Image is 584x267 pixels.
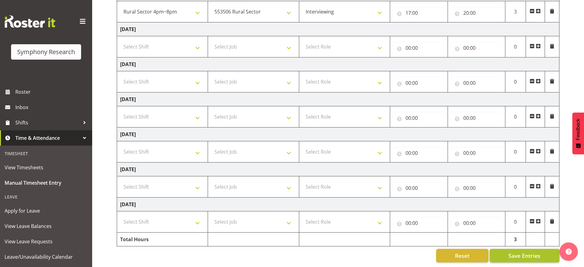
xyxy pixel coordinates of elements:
[2,203,91,218] a: Apply for Leave
[15,103,89,112] span: Inbox
[15,118,80,127] span: Shifts
[117,92,559,106] td: [DATE]
[393,147,444,159] input: Click to select...
[436,249,488,262] button: Reset
[117,163,559,176] td: [DATE]
[393,182,444,194] input: Click to select...
[566,249,572,255] img: help-xxl-2.png
[508,252,540,260] span: Save Entries
[2,175,91,190] a: Manual Timesheet Entry
[451,182,502,194] input: Click to select...
[2,218,91,234] a: View Leave Balances
[15,133,80,143] span: Time & Attendance
[393,42,444,54] input: Click to select...
[5,237,88,246] span: View Leave Requests
[117,198,559,211] td: [DATE]
[393,7,444,19] input: Click to select...
[117,128,559,141] td: [DATE]
[451,112,502,124] input: Click to select...
[117,57,559,71] td: [DATE]
[505,233,526,246] td: 3
[5,178,88,187] span: Manual Timesheet Entry
[505,106,526,128] td: 0
[575,119,581,140] span: Feedback
[15,87,89,96] span: Roster
[505,176,526,198] td: 0
[117,233,208,246] td: Total Hours
[505,141,526,163] td: 0
[505,211,526,233] td: 0
[451,7,502,19] input: Click to select...
[451,42,502,54] input: Click to select...
[393,217,444,229] input: Click to select...
[5,222,88,231] span: View Leave Balances
[490,249,559,262] button: Save Entries
[2,249,91,265] a: Leave/Unavailability Calendar
[5,206,88,215] span: Apply for Leave
[505,71,526,92] td: 0
[17,47,75,57] div: Symphony Research
[2,147,91,160] div: Timesheet
[2,160,91,175] a: View Timesheets
[5,163,88,172] span: View Timesheets
[505,1,526,22] td: 3
[451,147,502,159] input: Click to select...
[572,112,584,154] button: Feedback - Show survey
[5,252,88,261] span: Leave/Unavailability Calendar
[2,234,91,249] a: View Leave Requests
[393,112,444,124] input: Click to select...
[5,15,55,28] img: Rosterit website logo
[2,190,91,203] div: Leave
[451,77,502,89] input: Click to select...
[455,252,469,260] span: Reset
[451,217,502,229] input: Click to select...
[505,36,526,57] td: 0
[117,22,559,36] td: [DATE]
[393,77,444,89] input: Click to select...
